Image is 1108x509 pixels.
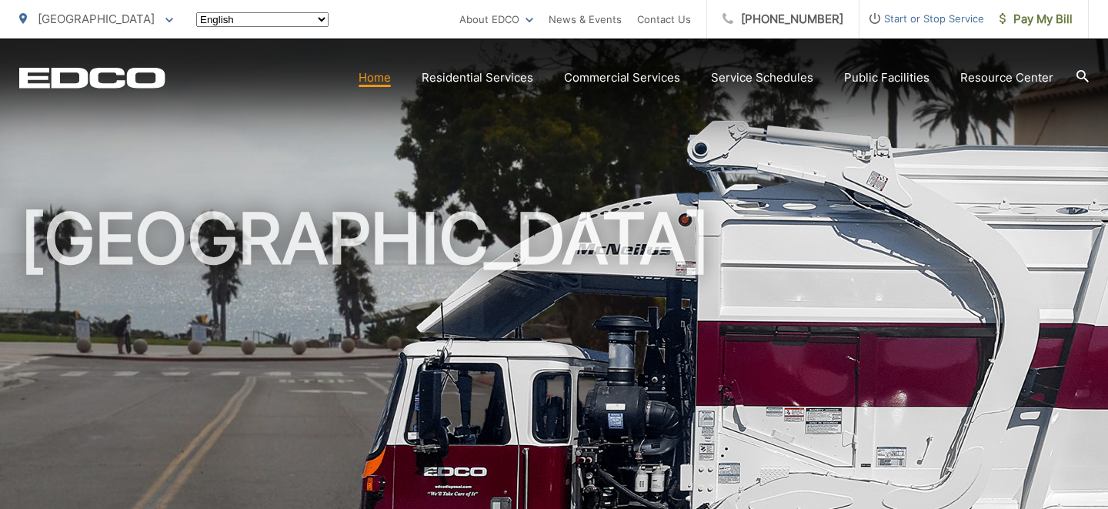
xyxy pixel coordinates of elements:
[359,69,391,87] a: Home
[422,69,533,87] a: Residential Services
[19,67,165,89] a: EDCD logo. Return to the homepage.
[549,10,622,28] a: News & Events
[637,10,691,28] a: Contact Us
[711,69,813,87] a: Service Schedules
[960,69,1053,87] a: Resource Center
[196,12,329,27] select: Select a language
[1000,10,1073,28] span: Pay My Bill
[459,10,533,28] a: About EDCO
[564,69,680,87] a: Commercial Services
[844,69,929,87] a: Public Facilities
[38,12,155,26] span: [GEOGRAPHIC_DATA]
